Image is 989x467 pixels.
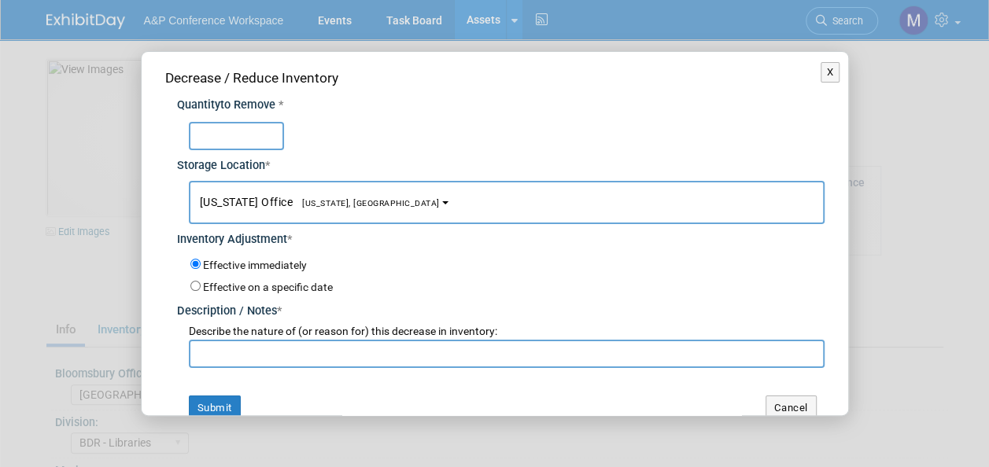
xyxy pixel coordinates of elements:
span: [US_STATE] Office [200,196,440,208]
div: Description / Notes [177,296,825,320]
label: Effective on a specific date [203,281,333,293]
div: Storage Location [177,150,825,175]
span: [US_STATE], [GEOGRAPHIC_DATA] [293,198,440,208]
div: Quantity [177,97,825,114]
div: Inventory Adjustment [177,224,825,248]
span: Decrease / Reduce Inventory [165,70,338,86]
span: Describe the nature of (or reason for) this decrease in inventory: [189,325,497,337]
button: X [821,62,840,83]
button: Cancel [766,395,817,421]
label: Effective immediately [203,258,307,274]
button: Submit [189,395,241,421]
button: [US_STATE] Office[US_STATE], [GEOGRAPHIC_DATA] [189,181,825,224]
span: to Remove [220,98,275,112]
